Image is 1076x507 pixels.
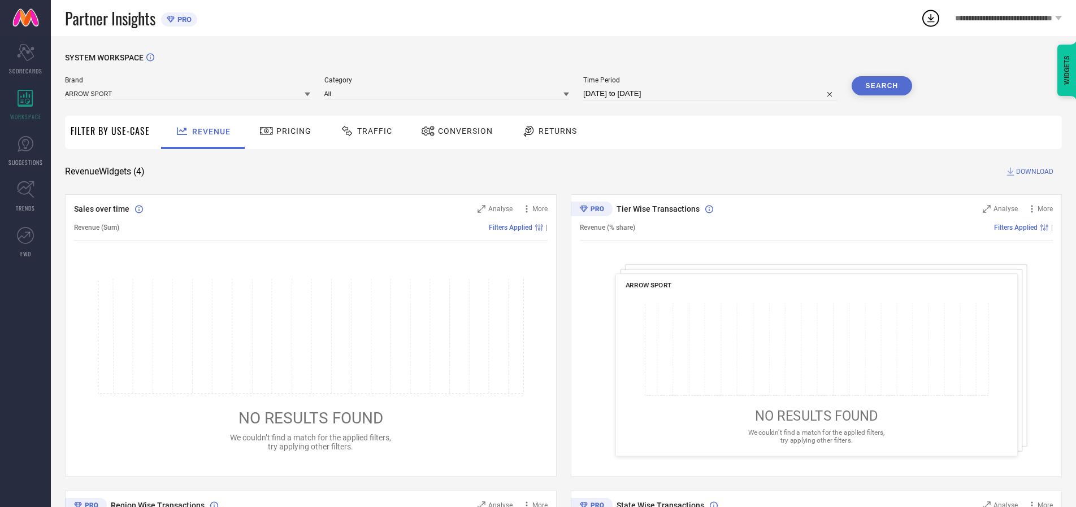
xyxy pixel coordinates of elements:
[583,76,838,84] span: Time Period
[539,126,577,136] span: Returns
[571,202,613,218] div: Premium
[625,281,671,289] span: ARROW SPORT
[754,408,878,424] span: NO RESULTS FOUND
[10,112,41,121] span: WORKSPACE
[65,7,155,30] span: Partner Insights
[230,433,391,451] span: We couldn’t find a match for the applied filters, try applying other filters.
[1051,224,1053,231] span: |
[276,126,311,136] span: Pricing
[993,205,1018,213] span: Analyse
[16,204,35,212] span: TRENDS
[983,205,991,213] svg: Zoom
[438,126,493,136] span: Conversion
[478,205,485,213] svg: Zoom
[74,224,119,231] span: Revenue (Sum)
[65,166,145,177] span: Revenue Widgets ( 4 )
[8,158,43,167] span: SUGGESTIONS
[489,224,532,231] span: Filters Applied
[852,76,913,95] button: Search
[175,15,192,24] span: PRO
[921,8,941,28] div: Open download list
[357,126,392,136] span: Traffic
[617,204,700,213] span: Tier Wise Transactions
[20,250,31,258] span: FWD
[65,76,310,84] span: Brand
[532,205,548,213] span: More
[71,124,150,138] span: Filter By Use-Case
[748,429,884,444] span: We couldn’t find a match for the applied filters, try applying other filters.
[583,87,838,100] input: Select time period
[546,224,548,231] span: |
[9,67,42,75] span: SCORECARDS
[65,53,144,62] span: SYSTEM WORKSPACE
[74,204,129,213] span: Sales over time
[994,224,1038,231] span: Filters Applied
[238,409,383,427] span: NO RESULTS FOUND
[1016,166,1053,177] span: DOWNLOAD
[580,224,635,231] span: Revenue (% share)
[488,205,513,213] span: Analyse
[1038,205,1053,213] span: More
[192,127,231,136] span: Revenue
[324,76,570,84] span: Category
